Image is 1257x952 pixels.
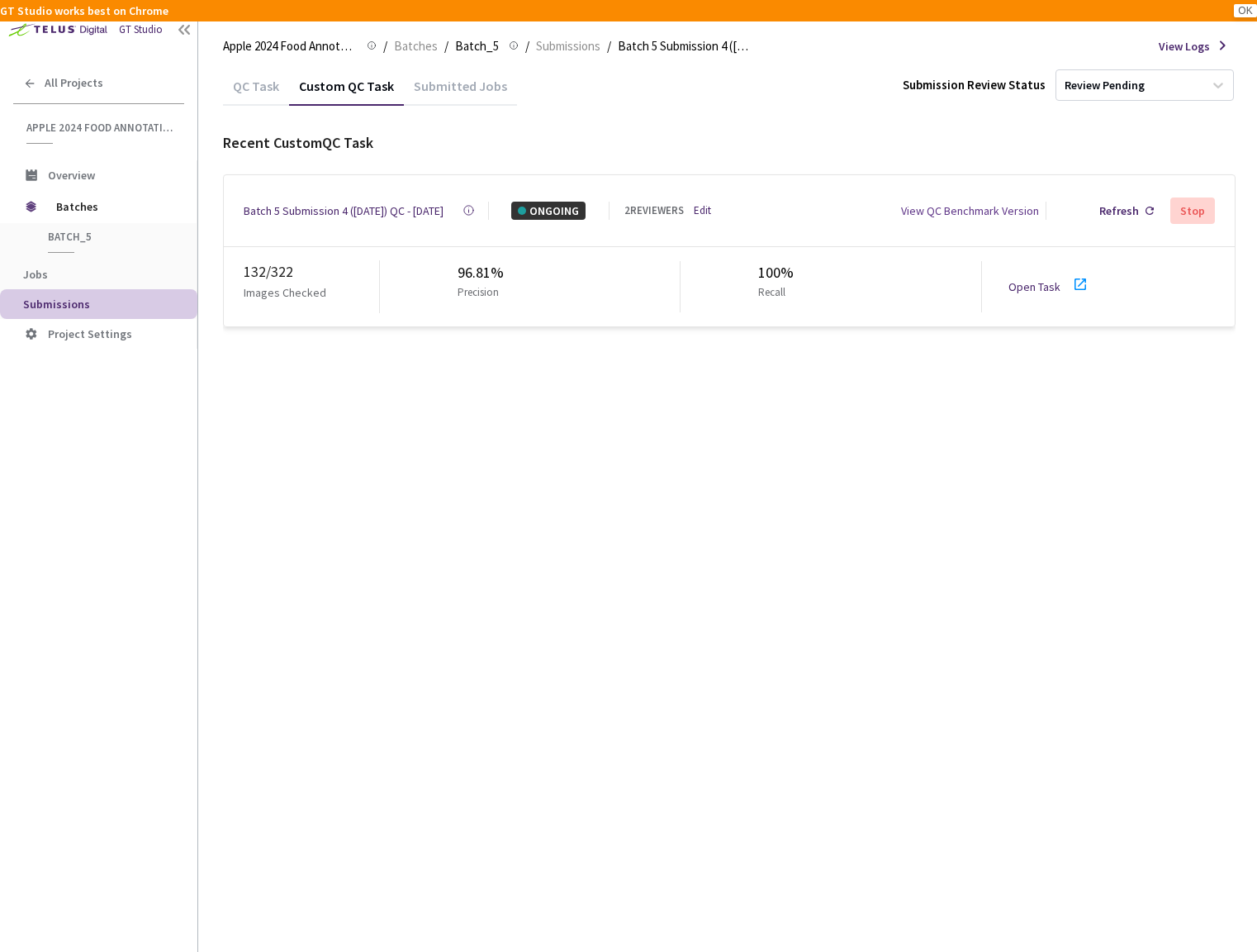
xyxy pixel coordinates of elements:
[383,36,387,56] li: /
[26,121,174,135] span: Apple 2024 Food Annotation Correction
[458,284,499,301] p: Precision
[458,261,505,284] div: 96.81%
[624,202,684,219] div: 2 REVIEWERS
[511,202,586,220] div: ONGOING
[533,36,604,55] a: Submissions
[56,190,169,223] span: Batches
[404,78,517,106] div: Submitted Jobs
[119,21,163,38] div: GT Studio
[1180,204,1205,217] div: Stop
[455,36,499,56] span: Batch_5
[391,36,441,55] a: Batches
[223,36,357,56] span: Apple 2024 Food Annotation Correction
[289,78,404,106] div: Custom QC Task
[1159,37,1210,55] span: View Logs
[48,326,132,341] span: Project Settings
[536,36,600,56] span: Submissions
[48,168,95,183] span: Overview
[23,297,90,312] span: Submissions
[1099,202,1139,220] div: Refresh
[45,76,103,90] span: All Projects
[901,202,1039,220] div: View QC Benchmark Version
[48,230,170,244] span: Batch_5
[223,78,289,106] div: QC Task
[758,284,787,301] p: Recall
[23,267,48,282] span: Jobs
[444,36,448,56] li: /
[1008,279,1060,294] a: Open Task
[758,261,794,284] div: 100%
[618,36,752,56] span: Batch 5 Submission 4 ([DATE])
[244,202,444,220] a: Batch 5 Submission 4 ([DATE]) QC - [DATE]
[1234,4,1257,17] button: OK
[607,36,611,56] li: /
[525,36,529,56] li: /
[223,131,1236,155] div: Recent Custom QC Task
[244,260,379,283] div: 132 / 322
[394,36,438,56] span: Batches
[903,75,1046,95] div: Submission Review Status
[1065,78,1145,93] div: Review Pending
[244,283,326,302] p: Images Checked
[694,202,711,219] a: Edit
